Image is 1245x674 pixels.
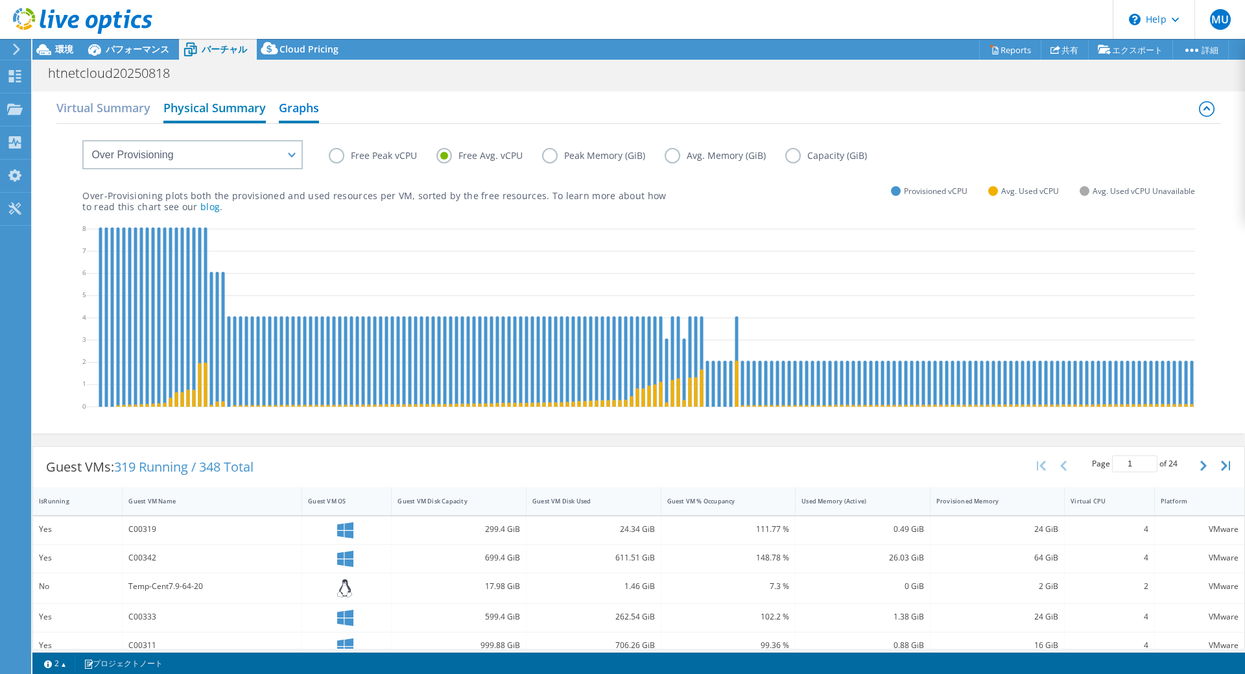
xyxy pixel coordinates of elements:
label: Peak Memory (GiB) [542,148,665,163]
div: C00311 [128,638,296,653]
input: jump to page [1112,455,1157,472]
div: IsRunning [39,497,101,505]
span: Avg. Used vCPU [1001,184,1059,199]
a: Reports [979,40,1041,60]
div: No [39,579,116,594]
p: Over-Provisioning plots both the provisioned and used resources per VM, sorted by the free resour... [82,190,666,212]
div: Guest VM % Occupancy [667,497,774,505]
div: C00319 [128,522,296,536]
text: 6 [82,268,86,277]
div: 17.98 GiB [397,579,520,594]
span: バーチャル [202,43,247,55]
div: Guest VM Disk Capacity [397,497,504,505]
label: Free Avg. vCPU [436,148,542,163]
div: 999.88 GiB [397,638,520,653]
label: Free Peak vCPU [329,148,436,163]
div: VMware [1161,638,1239,653]
div: 611.51 GiB [532,551,655,565]
div: 2 [1071,579,1148,594]
div: C00333 [128,610,296,624]
div: Yes [39,551,116,565]
text: 7 [82,246,86,255]
text: 4 [82,312,86,321]
svg: \n [1129,14,1141,25]
span: 319 Running / 348 Total [114,458,254,475]
a: blog [200,200,220,213]
a: 詳細 [1172,40,1229,60]
div: C00342 [128,551,296,565]
a: 2 [35,655,75,671]
div: 2 GiB [936,579,1059,594]
div: Guest VM Name [128,497,280,505]
div: Yes [39,522,116,536]
div: 24.34 GiB [532,522,655,536]
span: 24 [1168,458,1178,469]
text: 3 [82,335,86,344]
a: プロジェクトノート [75,655,172,671]
span: Cloud Pricing [279,43,338,55]
div: 1.38 GiB [801,610,924,624]
div: Yes [39,638,116,653]
span: Provisioned vCPU [904,184,967,199]
div: Platform [1161,497,1223,505]
h1: htnetcloud20250818 [42,66,190,80]
text: 0 [82,401,86,410]
div: 64 GiB [936,551,1059,565]
div: 4 [1071,610,1148,624]
div: 7.3 % [667,579,790,594]
span: パフォーマンス [106,43,169,55]
div: 262.54 GiB [532,610,655,624]
div: Yes [39,610,116,624]
text: 5 [82,290,86,299]
div: 0 GiB [801,579,924,594]
span: 環境 [55,43,73,55]
div: VMware [1161,579,1239,594]
div: 599.4 GiB [397,610,520,624]
span: Avg. Used vCPU Unavailable [1093,184,1195,199]
div: 16 GiB [936,638,1059,653]
div: 102.2 % [667,610,790,624]
label: Avg. Memory (GiB) [665,148,785,163]
div: VMware [1161,522,1239,536]
div: 4 [1071,522,1148,536]
div: Provisioned Memory [936,497,1043,505]
div: 699.4 GiB [397,551,520,565]
div: Guest VM Disk Used [532,497,639,505]
span: Page of [1092,455,1178,472]
div: Used Memory (Active) [801,497,908,505]
text: 8 [82,223,86,232]
div: 299.4 GiB [397,522,520,536]
text: 1 [82,379,86,388]
div: Guest VM OS [308,497,370,505]
h2: Virtual Summary [56,95,150,121]
div: VMware [1161,610,1239,624]
div: VMware [1161,551,1239,565]
div: 148.78 % [667,551,790,565]
div: 1.46 GiB [532,579,655,594]
div: Virtual CPU [1071,497,1132,505]
div: 4 [1071,551,1148,565]
div: Temp-Cent7.9-64-20 [128,579,296,594]
div: 24 GiB [936,610,1059,624]
a: 共有 [1041,40,1089,60]
span: MU [1210,9,1231,30]
h2: Graphs [279,95,319,123]
div: 24 GiB [936,522,1059,536]
text: 2 [82,357,86,366]
h2: Physical Summary [163,95,266,123]
div: 0.49 GiB [801,522,924,536]
label: Capacity (GiB) [785,148,886,163]
div: 0.88 GiB [801,638,924,653]
div: 99.36 % [667,638,790,653]
div: 706.26 GiB [532,638,655,653]
a: エクスポート [1088,40,1173,60]
div: 111.77 % [667,522,790,536]
div: 4 [1071,638,1148,653]
div: 26.03 GiB [801,551,924,565]
div: Guest VMs: [33,447,267,487]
